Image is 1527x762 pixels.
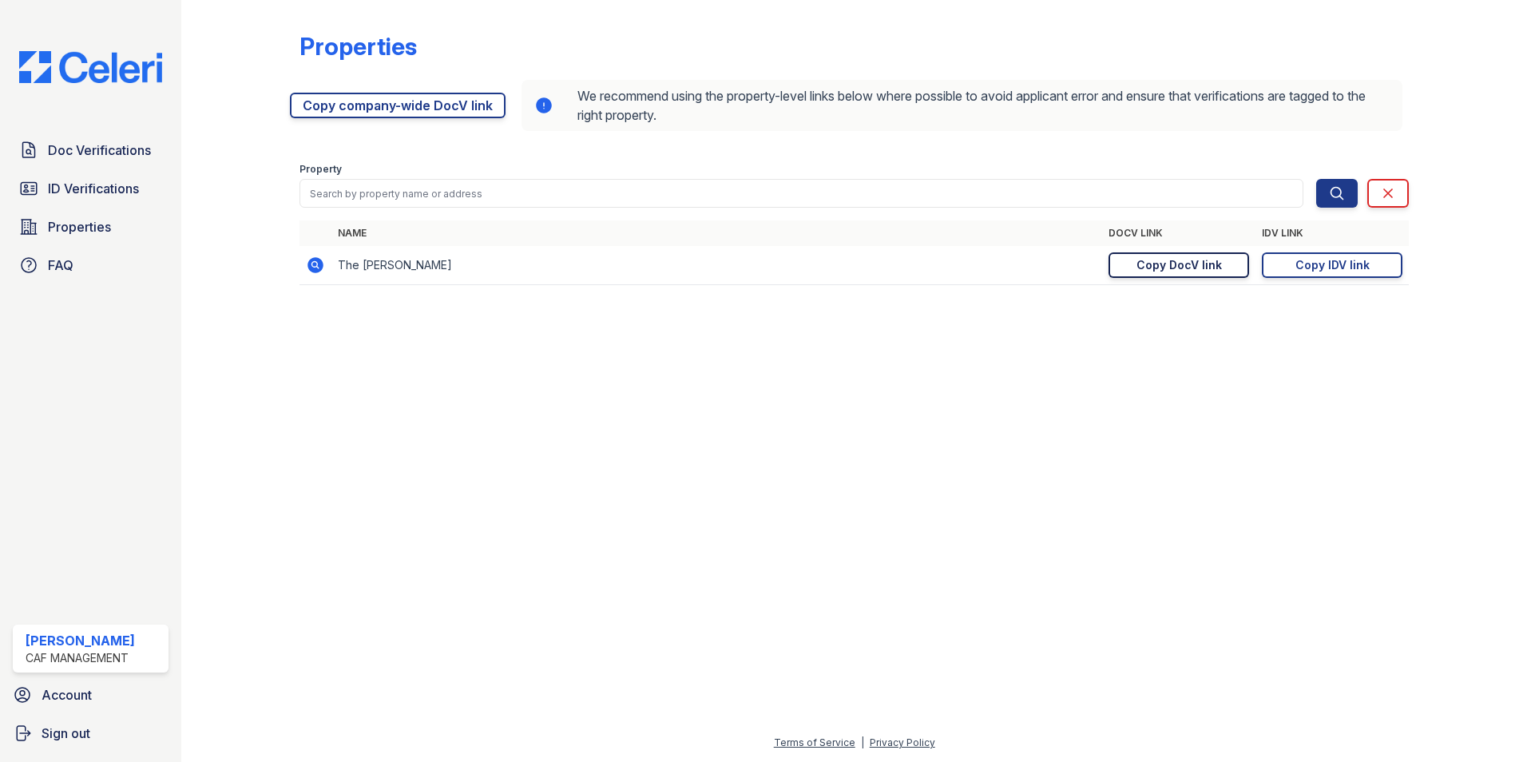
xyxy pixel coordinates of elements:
th: Name [331,220,1102,246]
div: Properties [299,32,417,61]
label: Property [299,163,342,176]
td: The [PERSON_NAME] [331,246,1102,285]
div: Copy IDV link [1295,257,1370,273]
div: CAF Management [26,650,135,666]
a: ID Verifications [13,173,169,204]
div: We recommend using the property-level links below where possible to avoid applicant error and ens... [522,80,1402,131]
a: Privacy Policy [870,736,935,748]
span: Properties [48,217,111,236]
th: DocV Link [1102,220,1255,246]
span: ID Verifications [48,179,139,198]
a: Properties [13,211,169,243]
a: Copy DocV link [1109,252,1249,278]
div: Copy DocV link [1136,257,1222,273]
a: Sign out [6,717,175,749]
a: Copy company-wide DocV link [290,93,506,118]
input: Search by property name or address [299,179,1303,208]
a: Copy IDV link [1262,252,1402,278]
div: | [861,736,864,748]
a: Account [6,679,175,711]
span: Sign out [42,724,90,743]
a: FAQ [13,249,169,281]
span: Account [42,685,92,704]
span: Doc Verifications [48,141,151,160]
th: IDV Link [1255,220,1409,246]
span: FAQ [48,256,73,275]
img: CE_Logo_Blue-a8612792a0a2168367f1c8372b55b34899dd931a85d93a1a3d3e32e68fde9ad4.png [6,51,175,83]
a: Doc Verifications [13,134,169,166]
a: Terms of Service [774,736,855,748]
div: [PERSON_NAME] [26,631,135,650]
